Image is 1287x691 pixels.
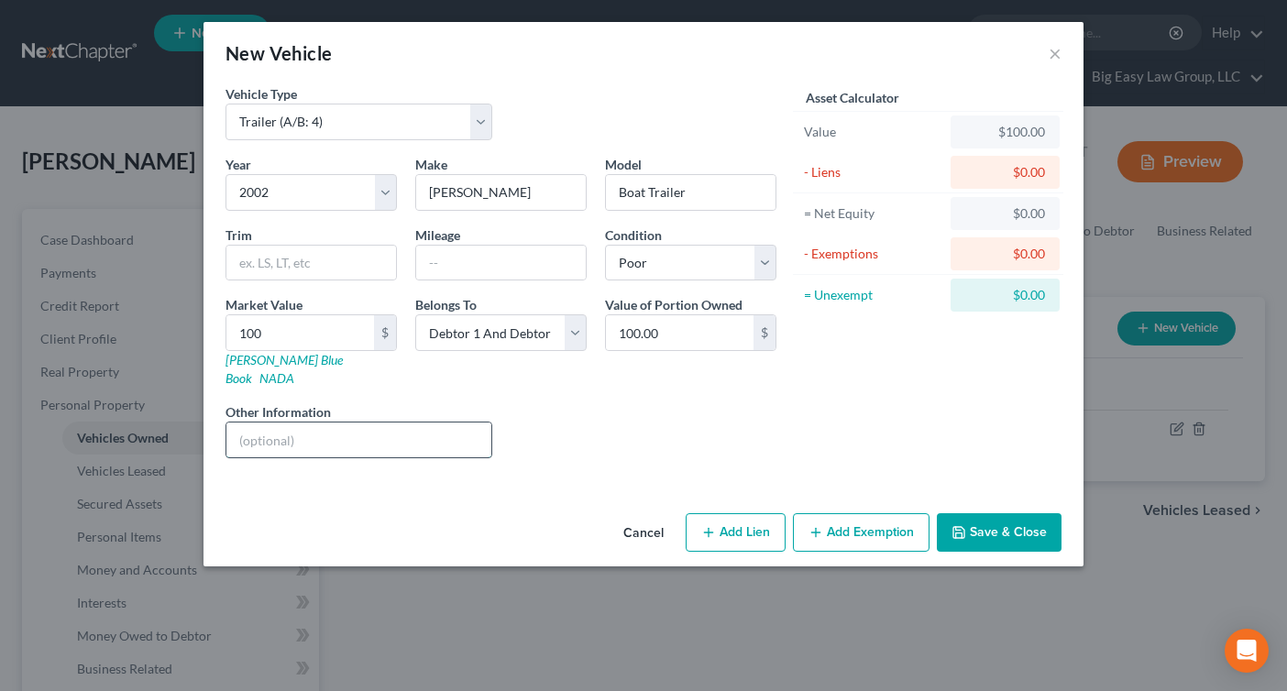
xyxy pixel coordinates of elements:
[606,175,775,210] input: ex. Altima
[415,225,460,245] label: Mileage
[965,204,1045,223] div: $0.00
[225,84,297,104] label: Vehicle Type
[225,225,252,245] label: Trim
[226,315,374,350] input: 0.00
[225,402,331,422] label: Other Information
[965,123,1045,141] div: $100.00
[606,315,753,350] input: 0.00
[965,163,1045,181] div: $0.00
[793,513,929,552] button: Add Exemption
[259,370,294,386] a: NADA
[226,422,491,457] input: (optional)
[686,513,786,552] button: Add Lien
[605,225,662,245] label: Condition
[416,175,586,210] input: ex. Nissan
[226,246,396,280] input: ex. LS, LT, etc
[965,245,1045,263] div: $0.00
[415,157,447,172] span: Make
[937,513,1061,552] button: Save & Close
[605,155,642,174] label: Model
[1049,42,1061,64] button: ×
[753,315,775,350] div: $
[804,123,942,141] div: Value
[965,286,1045,304] div: $0.00
[416,246,586,280] input: --
[225,352,343,386] a: [PERSON_NAME] Blue Book
[374,315,396,350] div: $
[225,40,332,66] div: New Vehicle
[415,297,477,313] span: Belongs To
[806,88,899,107] label: Asset Calculator
[225,155,251,174] label: Year
[804,163,942,181] div: - Liens
[1225,629,1269,673] div: Open Intercom Messenger
[804,286,942,304] div: = Unexempt
[609,515,678,552] button: Cancel
[804,204,942,223] div: = Net Equity
[804,245,942,263] div: - Exemptions
[605,295,742,314] label: Value of Portion Owned
[225,295,302,314] label: Market Value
